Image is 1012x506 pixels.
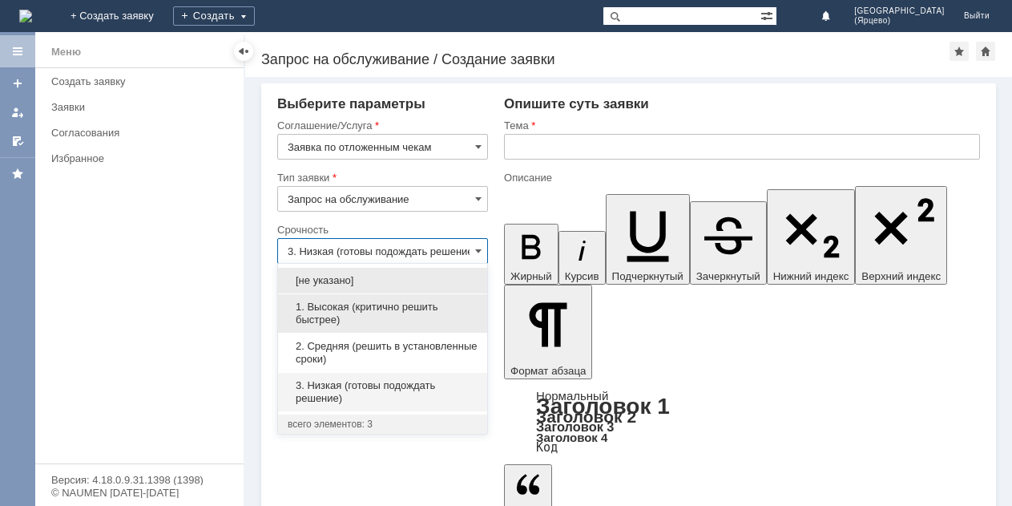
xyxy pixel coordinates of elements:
span: [не указано] [288,274,478,287]
span: Верхний индекс [861,270,941,282]
a: Создать заявку [5,71,30,96]
a: Заявки [45,95,240,119]
div: Срочность [277,225,485,235]
div: Скрыть меню [234,42,253,61]
button: Зачеркнутый [690,201,767,285]
a: Нормальный [536,389,608,403]
span: [GEOGRAPHIC_DATA] [854,6,945,16]
div: Тип заявки [277,172,485,183]
span: Формат абзаца [510,365,586,377]
button: Верхний индекс [855,186,947,285]
div: Версия: 4.18.0.9.31.1398 (1398) [51,475,228,485]
a: Заголовок 2 [536,407,636,426]
div: Добавить в избранное [950,42,969,61]
div: Избранное [51,152,216,164]
span: Опишите суть заявки [504,96,649,111]
span: Подчеркнутый [612,270,683,282]
span: 3. Низкая (готовы подождать решение) [288,379,478,405]
a: Заголовок 4 [536,431,607,444]
div: Соглашение/Услуга [277,120,485,131]
div: Тема [504,120,977,131]
span: Жирный [510,270,552,282]
button: Курсив [558,231,606,285]
button: Подчеркнутый [606,194,690,285]
span: Нижний индекс [773,270,849,282]
span: Выберите параметры [277,96,425,111]
button: Жирный [504,224,558,285]
button: Нижний индекс [767,189,856,285]
a: Перейти на домашнюю страницу [19,10,32,22]
span: Курсив [565,270,599,282]
div: Меню [51,43,81,62]
a: Код [536,440,558,455]
div: Создать заявку [51,75,234,87]
a: Заголовок 1 [536,394,670,419]
a: Мои заявки [5,99,30,125]
div: Формат абзаца [504,391,980,453]
span: 2. Средняя (решить в установленные сроки) [288,340,478,366]
span: Расширенный поиск [760,7,776,22]
a: Заголовок 3 [536,419,614,434]
a: Согласования [45,120,240,145]
div: Запрос на обслуживание / Создание заявки [261,51,950,67]
span: Зачеркнутый [696,270,760,282]
div: Заявки [51,101,234,113]
span: (Ярцево) [854,16,945,26]
div: Сделать домашней страницей [976,42,995,61]
img: logo [19,10,32,22]
a: Мои согласования [5,128,30,154]
div: Согласования [51,127,234,139]
div: © NAUMEN [DATE]-[DATE] [51,488,228,498]
span: 1. Высокая (критично решить быстрее) [288,301,478,326]
a: Создать заявку [45,69,240,94]
div: Описание [504,172,977,183]
div: всего элементов: 3 [288,418,478,431]
button: Формат абзаца [504,285,592,379]
div: Создать [173,6,255,26]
